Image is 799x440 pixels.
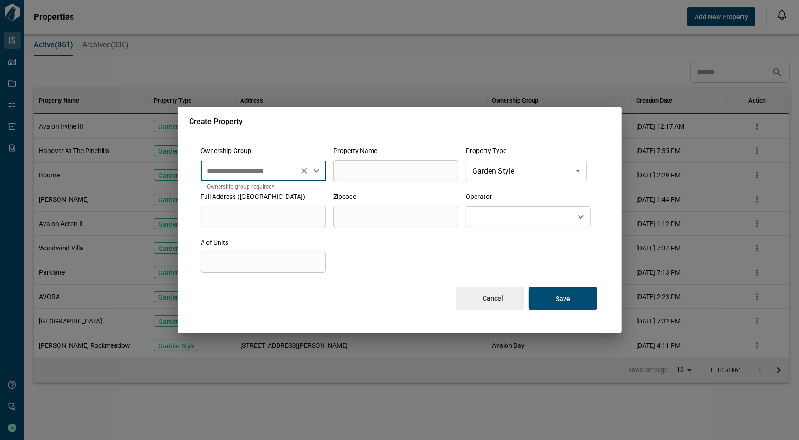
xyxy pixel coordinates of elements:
span: # of Units [201,239,229,246]
input: search [201,204,326,230]
input: search [333,158,458,184]
input: search [333,204,458,230]
button: Open [574,210,587,223]
span: Operator [466,193,492,200]
button: Open [310,164,323,177]
button: Clear [298,164,311,177]
div: Garden Style [466,158,587,184]
span: Property Type [466,147,506,154]
p: Example: [STREET_ADDRESS] [207,228,319,238]
button: Save [529,287,597,310]
p: Save [556,294,570,303]
p: Cancel [483,294,503,302]
span: Zipcode [333,193,356,200]
span: Ownership Group [201,147,252,154]
button: Cancel [456,287,524,310]
span: Full Address ([GEOGRAPHIC_DATA]) [201,193,306,200]
span: Property Name [333,147,377,154]
p: Project name required* [340,183,452,192]
p: Ownership group required* [472,228,584,238]
p: Ownership group required* [207,183,320,192]
h2: Create Property [178,107,622,134]
p: Zipcode required* [340,228,452,238]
